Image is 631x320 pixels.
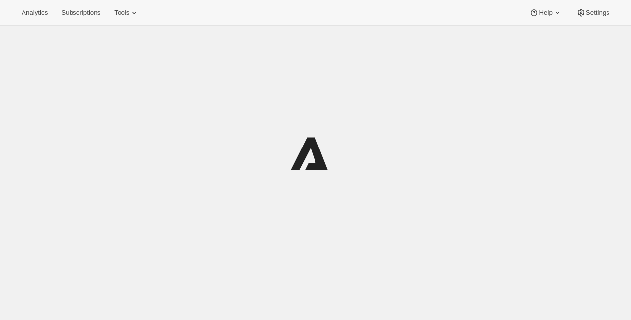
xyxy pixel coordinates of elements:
span: Analytics [22,9,48,17]
button: Tools [108,6,145,20]
span: Help [539,9,552,17]
span: Subscriptions [61,9,100,17]
span: Tools [114,9,129,17]
span: Settings [586,9,609,17]
button: Help [523,6,568,20]
button: Settings [570,6,615,20]
button: Analytics [16,6,53,20]
button: Subscriptions [55,6,106,20]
